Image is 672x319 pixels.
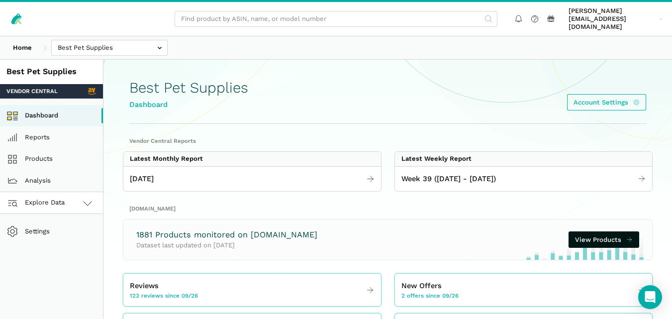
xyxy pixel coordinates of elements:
a: Reviews 123 reviews since 09/26 [123,277,381,303]
span: Explore Data [10,197,65,209]
a: [DATE] [123,170,381,188]
span: 2 offers since 09/26 [401,292,459,300]
h2: Vendor Central Reports [129,137,646,145]
div: Latest Monthly Report [130,155,203,163]
div: Best Pet Supplies [6,66,96,78]
a: View Products [569,231,639,248]
a: Account Settings [567,94,646,110]
span: 123 reviews since 09/26 [130,292,198,300]
span: Reviews [130,280,159,292]
a: [PERSON_NAME][EMAIL_ADDRESS][DOMAIN_NAME] [566,5,666,33]
span: View Products [575,235,621,245]
span: [PERSON_NAME][EMAIL_ADDRESS][DOMAIN_NAME] [569,7,656,31]
span: Week 39 ([DATE] - [DATE]) [401,173,496,185]
input: Best Pet Supplies [51,40,168,56]
h1: Best Pet Supplies [129,80,248,96]
div: Dashboard [129,99,248,110]
a: New Offers 2 offers since 09/26 [395,277,653,303]
div: Latest Weekly Report [401,155,472,163]
span: Vendor Central [6,87,58,95]
a: Week 39 ([DATE] - [DATE]) [395,170,653,188]
h2: [DOMAIN_NAME] [129,205,646,213]
div: Open Intercom Messenger [638,285,662,309]
span: [DATE] [130,173,154,185]
a: Home [6,40,38,56]
input: Find product by ASIN, name, or model number [175,11,497,27]
h3: 1881 Products monitored on [DOMAIN_NAME] [136,229,317,241]
span: New Offers [401,280,442,292]
p: Dataset last updated on [DATE] [136,240,317,250]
